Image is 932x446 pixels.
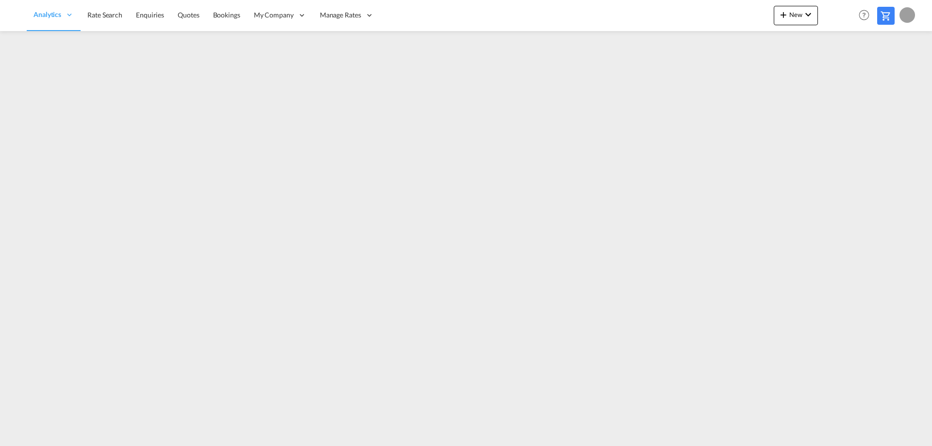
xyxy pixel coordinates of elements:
span: Help [856,7,872,23]
md-icon: icon-plus 400-fg [778,9,789,20]
span: Bookings [213,11,240,19]
span: Analytics [33,10,61,19]
span: Manage Rates [320,10,361,20]
md-icon: icon-chevron-down [802,9,814,20]
span: Quotes [178,11,199,19]
span: Rate Search [87,11,122,19]
div: Help [856,7,877,24]
span: Enquiries [136,11,164,19]
span: My Company [254,10,294,20]
span: New [778,11,814,18]
button: icon-plus 400-fgNewicon-chevron-down [774,6,818,25]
